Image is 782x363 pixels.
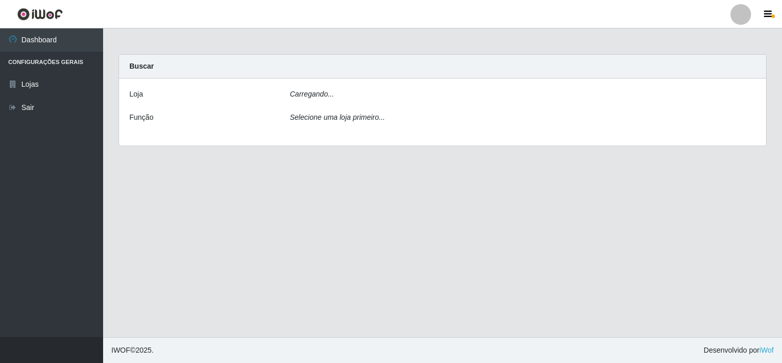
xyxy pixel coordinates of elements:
[129,62,154,70] strong: Buscar
[290,113,385,121] i: Selecione uma loja primeiro...
[17,8,63,21] img: CoreUI Logo
[111,346,130,354] span: IWOF
[129,112,154,123] label: Função
[111,345,154,356] span: © 2025 .
[704,345,774,356] span: Desenvolvido por
[290,90,334,98] i: Carregando...
[129,89,143,100] label: Loja
[759,346,774,354] a: iWof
